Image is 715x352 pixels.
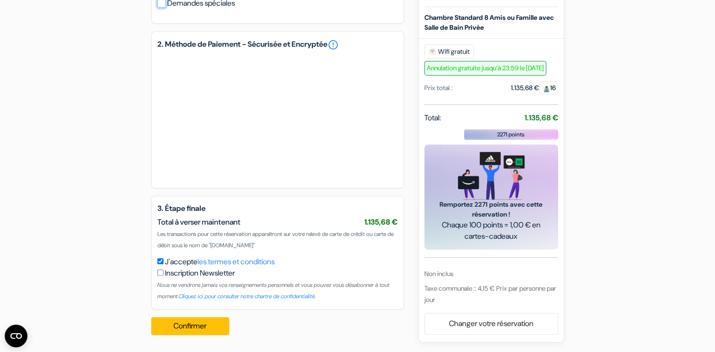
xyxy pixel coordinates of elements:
span: 2271 points [497,131,525,139]
span: Chaque 100 points = 1,00 € en cartes-cadeaux [436,219,547,242]
label: J'accepte [165,256,275,268]
span: Taxe communale :: 4,15 € Prix par personne par jour [424,284,556,304]
span: Les transactions pour cette réservation apparaîtront sur votre relevé de carte de crédit ou carte... [157,230,394,249]
div: Non inclus [424,269,558,279]
div: 1.135,68 € [511,84,558,93]
span: Annulation gratuite jusqu’à 23:59 le [DATE] [424,61,546,76]
iframe: Cadre de saisie sécurisé pour le paiement [167,64,388,171]
h5: 2. Méthode de Paiement - Sécurisée et Encryptée [157,39,398,50]
span: Remportez 2271 points avec cette réservation ! [436,200,547,219]
span: 1.135,68 € [364,217,398,227]
a: Cliquez ici pour consulter notre chartre de confidentialité. [179,293,316,300]
strong: 1.135,68 € [525,113,558,123]
small: Nous ne vendrons jamais vos renseignements personnels et vous pouvez vous désabonner à tout moment. [157,281,389,300]
a: error_outline [327,39,339,50]
span: Wifi gratuit [424,45,474,59]
b: Chambre Standard 8 Amis ou Famille avec Salle de Bain Privée [424,14,554,32]
img: free_wifi.svg [429,48,436,56]
button: Confirmer [151,317,230,335]
img: guest.svg [543,85,550,92]
button: Ouvrir le widget CMP [5,325,27,347]
a: les termes et conditions [198,257,275,267]
img: gift_card_hero_new.png [458,152,525,200]
span: Total à verser maintenant [157,217,241,227]
label: Inscription Newsletter [165,268,235,279]
span: 16 [539,82,558,95]
a: Changer votre réservation [425,315,558,333]
span: Total: [424,113,441,124]
div: Prix total : [424,84,453,93]
h5: 3. Étape finale [157,204,398,213]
